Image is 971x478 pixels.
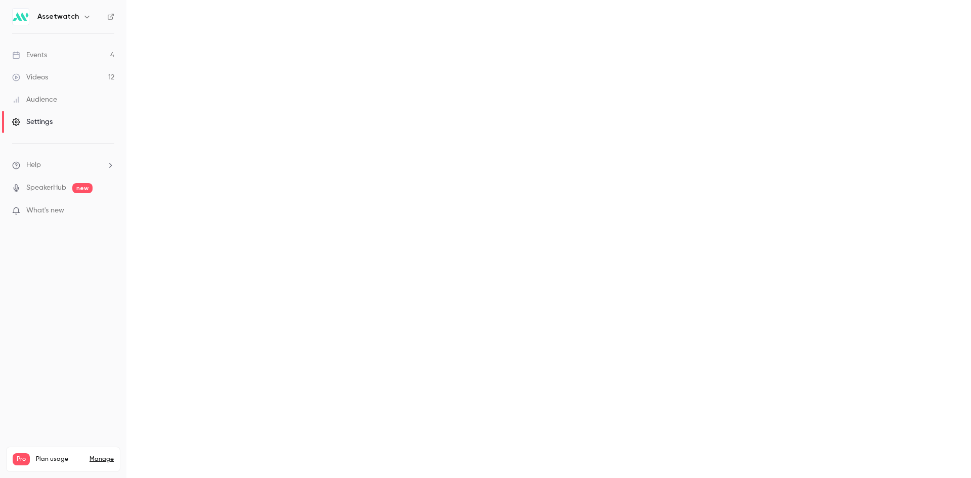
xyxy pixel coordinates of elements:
li: help-dropdown-opener [12,160,114,170]
div: Videos [12,72,48,82]
div: Events [12,50,47,60]
a: SpeakerHub [26,183,66,193]
span: What's new [26,205,64,216]
iframe: Noticeable Trigger [102,206,114,215]
a: Manage [90,455,114,463]
h6: Assetwatch [37,12,79,22]
span: Help [26,160,41,170]
span: Pro [13,453,30,465]
span: Plan usage [36,455,83,463]
div: Settings [12,117,53,127]
img: Assetwatch [13,9,29,25]
div: Audience [12,95,57,105]
span: new [72,183,93,193]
